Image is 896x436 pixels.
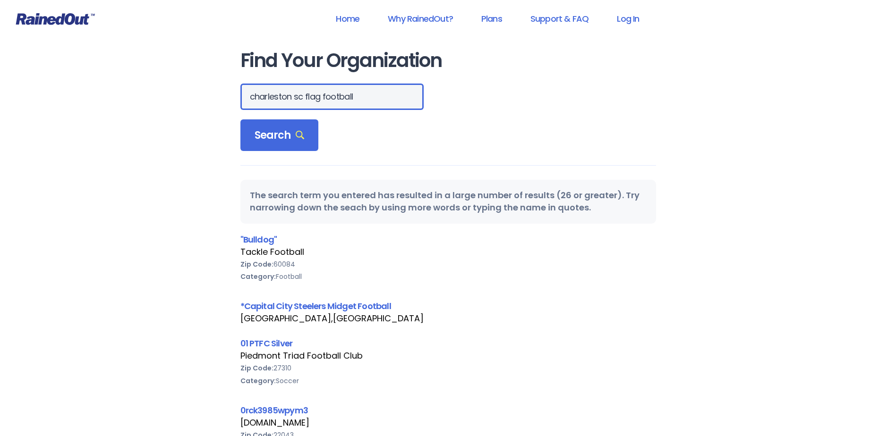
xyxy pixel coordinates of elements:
b: Category: [240,376,276,386]
a: 01 PTFC Silver [240,337,293,349]
div: Soccer [240,375,656,387]
div: Tackle Football [240,246,656,258]
a: Home [324,8,372,29]
div: Search [240,119,319,151]
div: Football [240,270,656,283]
div: Piedmont Triad Football Club [240,350,656,362]
a: *Capital City Steelers Midget Football [240,300,391,312]
div: 27310 [240,362,656,374]
div: 0rck3985wpym3 [240,404,656,417]
h1: Find Your Organization [240,50,656,71]
div: 60084 [240,258,656,270]
a: Log In [605,8,651,29]
div: *Capital City Steelers Midget Football [240,300,656,312]
a: "Bulldog" [240,234,277,245]
a: Why RainedOut? [375,8,465,29]
a: Support & FAQ [518,8,601,29]
div: [GEOGRAPHIC_DATA],[GEOGRAPHIC_DATA] [240,312,656,325]
b: Zip Code: [240,260,273,269]
span: Search [255,129,305,142]
div: The search term you entered has resulted in a large number of results (26 or greater). Try narrow... [240,180,656,223]
div: [DOMAIN_NAME] [240,417,656,429]
a: Plans [469,8,514,29]
div: 01 PTFC Silver [240,337,656,350]
input: Search Orgs… [240,84,424,110]
b: Zip Code: [240,363,273,373]
a: 0rck3985wpym3 [240,404,308,416]
div: "Bulldog" [240,233,656,246]
b: Category: [240,272,276,281]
